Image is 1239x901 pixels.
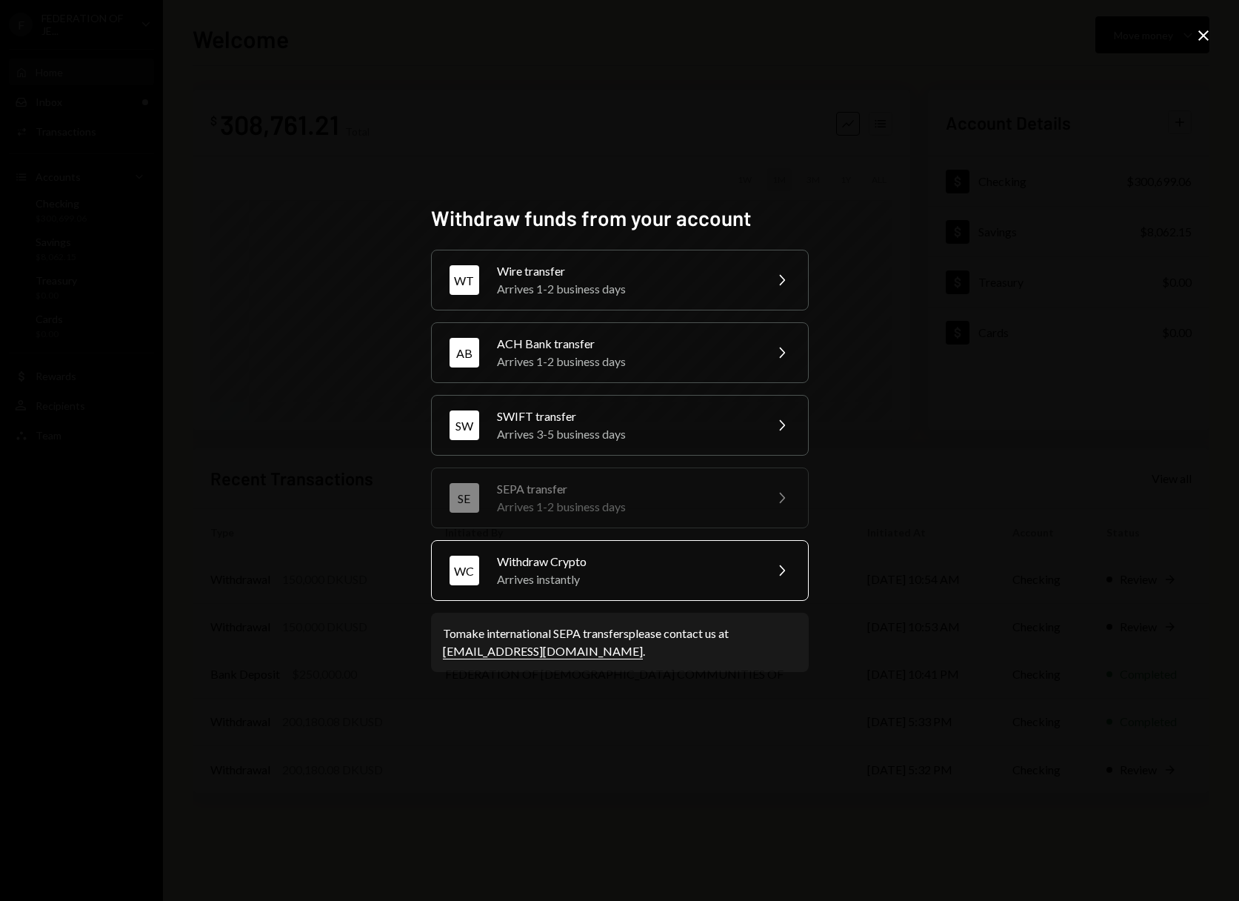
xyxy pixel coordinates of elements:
div: ACH Bank transfer [497,335,755,353]
button: ABACH Bank transferArrives 1-2 business days [431,322,809,383]
div: SEPA transfer [497,480,755,498]
div: SW [450,410,479,440]
div: AB [450,338,479,368]
button: WCWithdraw CryptoArrives instantly [431,540,809,601]
div: SE [450,483,479,513]
div: SWIFT transfer [497,408,755,425]
a: [EMAIL_ADDRESS][DOMAIN_NAME] [443,644,643,659]
div: Arrives 1-2 business days [497,280,755,298]
button: SESEPA transferArrives 1-2 business days [431,468,809,528]
div: Arrives 1-2 business days [497,353,755,370]
div: Wire transfer [497,262,755,280]
div: Arrives 3-5 business days [497,425,755,443]
div: WC [450,556,479,585]
div: To make international SEPA transfers please contact us at . [443,625,797,660]
h2: Withdraw funds from your account [431,204,809,233]
button: WTWire transferArrives 1-2 business days [431,250,809,310]
button: SWSWIFT transferArrives 3-5 business days [431,395,809,456]
div: Arrives instantly [497,571,755,588]
div: Arrives 1-2 business days [497,498,755,516]
div: Withdraw Crypto [497,553,755,571]
div: WT [450,265,479,295]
